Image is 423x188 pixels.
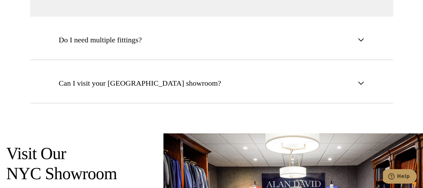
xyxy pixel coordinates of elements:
[383,169,417,185] iframe: Opens a widget where you can chat to one of our agents
[30,63,393,103] button: Can I visit your [GEOGRAPHIC_DATA] showroom?
[6,143,141,184] h2: Visit Our NYC Showroom
[59,34,142,46] span: Do I need multiple fittings?
[59,78,221,89] span: Can I visit your [GEOGRAPHIC_DATA] showroom?
[30,20,393,60] button: Do I need multiple fittings?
